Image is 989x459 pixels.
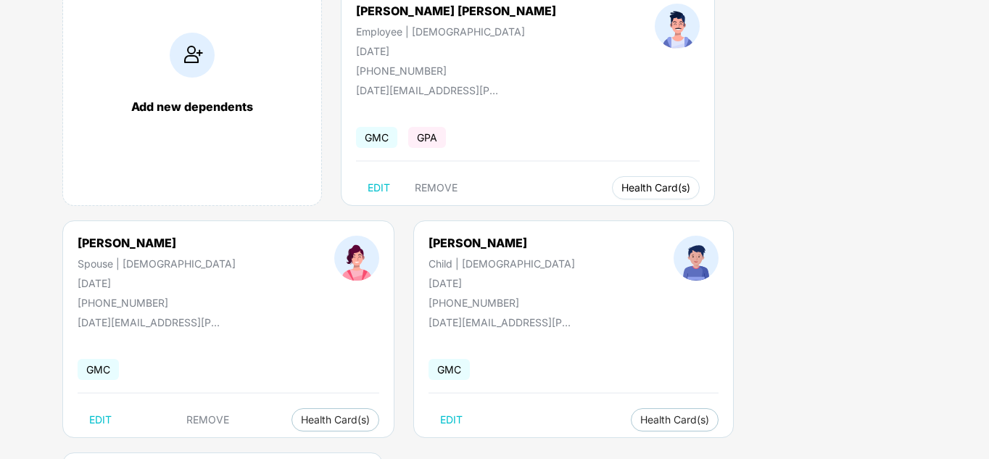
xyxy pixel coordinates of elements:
div: Employee | [DEMOGRAPHIC_DATA] [356,25,556,38]
span: REMOVE [186,414,229,426]
img: profileImage [655,4,700,49]
span: EDIT [89,414,112,426]
span: GPA [408,127,446,148]
button: REMOVE [403,176,469,199]
div: [DATE] [78,277,236,289]
div: [PHONE_NUMBER] [356,65,556,77]
div: [PERSON_NAME] [78,236,236,250]
button: Health Card(s) [291,408,379,431]
button: EDIT [78,408,123,431]
div: Spouse | [DEMOGRAPHIC_DATA] [78,257,236,270]
div: [DATE] [356,45,556,57]
button: EDIT [429,408,474,431]
span: GMC [429,359,470,380]
div: [PHONE_NUMBER] [78,297,236,309]
span: Health Card(s) [301,416,370,423]
span: GMC [356,127,397,148]
span: GMC [78,359,119,380]
img: profileImage [674,236,719,281]
div: Child | [DEMOGRAPHIC_DATA] [429,257,575,270]
button: Health Card(s) [631,408,719,431]
span: Health Card(s) [640,416,709,423]
img: addIcon [170,33,215,78]
div: [DATE][EMAIL_ADDRESS][PERSON_NAME][DOMAIN_NAME] [356,84,501,96]
img: profileImage [334,236,379,281]
span: EDIT [440,414,463,426]
div: [DATE][EMAIL_ADDRESS][PERSON_NAME][DOMAIN_NAME] [429,316,574,328]
button: EDIT [356,176,402,199]
div: [PHONE_NUMBER] [429,297,575,309]
div: [DATE] [429,277,575,289]
span: Health Card(s) [621,184,690,191]
button: Health Card(s) [612,176,700,199]
div: [PERSON_NAME] [429,236,575,250]
div: [PERSON_NAME] [PERSON_NAME] [356,4,556,18]
button: REMOVE [175,408,241,431]
div: Add new dependents [78,99,307,114]
div: [DATE][EMAIL_ADDRESS][PERSON_NAME][DOMAIN_NAME] [78,316,223,328]
span: REMOVE [415,182,458,194]
span: EDIT [368,182,390,194]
